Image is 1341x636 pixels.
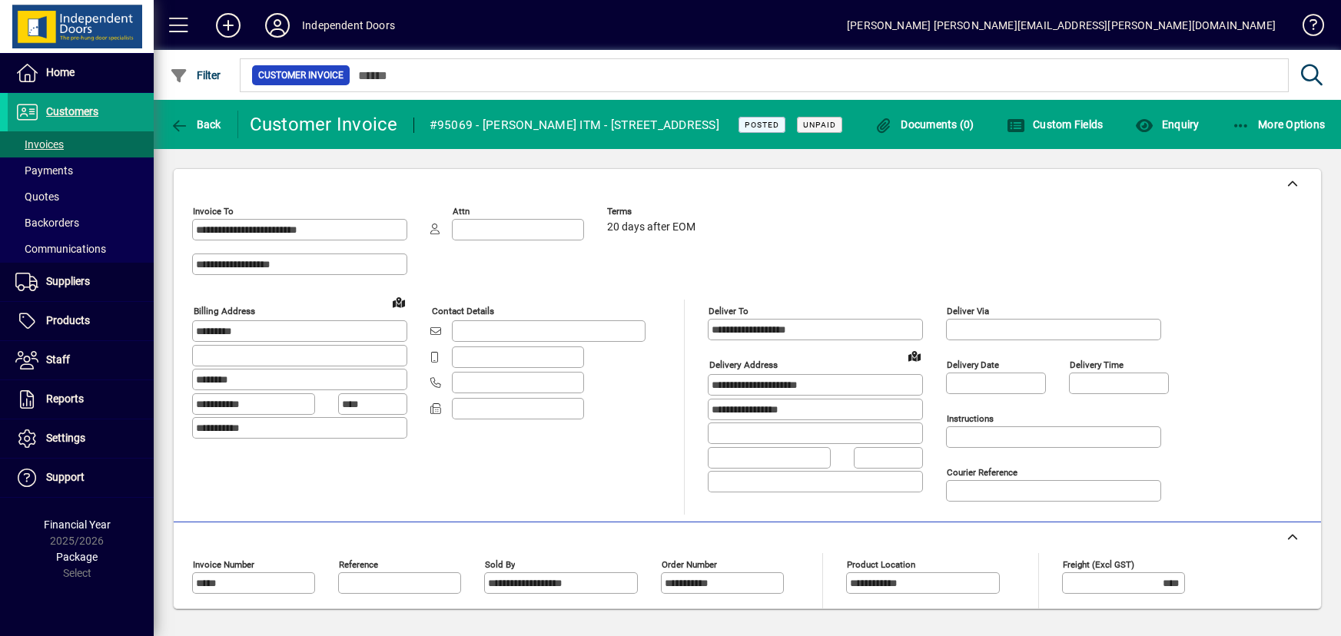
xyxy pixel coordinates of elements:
[46,432,85,444] span: Settings
[709,306,749,316] mat-label: Deliver To
[1131,111,1203,138] button: Enquiry
[8,419,154,458] a: Settings
[8,459,154,497] a: Support
[15,243,106,255] span: Communications
[1063,559,1134,570] mat-label: Freight (excl GST)
[871,111,978,138] button: Documents (0)
[170,118,221,131] span: Back
[607,207,699,217] span: Terms
[875,118,974,131] span: Documents (0)
[902,343,927,368] a: View on map
[607,221,695,234] span: 20 days after EOM
[15,138,64,151] span: Invoices
[803,120,836,130] span: Unpaid
[947,413,994,424] mat-label: Instructions
[387,290,411,314] a: View on map
[258,68,344,83] span: Customer Invoice
[46,105,98,118] span: Customers
[166,111,225,138] button: Back
[44,518,111,531] span: Financial Year
[56,551,98,563] span: Package
[430,113,719,137] div: #95069 - [PERSON_NAME] ITM - [STREET_ADDRESS]
[193,559,254,570] mat-label: Invoice number
[15,164,73,177] span: Payments
[1291,3,1322,53] a: Knowledge Base
[1003,111,1107,138] button: Custom Fields
[745,120,779,130] span: Posted
[46,353,70,366] span: Staff
[1007,118,1104,131] span: Custom Fields
[1228,111,1329,138] button: More Options
[1232,118,1326,131] span: More Options
[1135,118,1199,131] span: Enquiry
[302,13,395,38] div: Independent Doors
[8,263,154,301] a: Suppliers
[46,471,85,483] span: Support
[204,12,253,39] button: Add
[8,210,154,236] a: Backorders
[46,66,75,78] span: Home
[8,341,154,379] a: Staff
[46,275,90,287] span: Suppliers
[8,184,154,210] a: Quotes
[8,157,154,184] a: Payments
[170,69,221,81] span: Filter
[947,467,1017,478] mat-label: Courier Reference
[339,559,378,570] mat-label: Reference
[8,236,154,262] a: Communications
[453,206,470,217] mat-label: Attn
[485,559,515,570] mat-label: Sold by
[15,217,79,229] span: Backorders
[947,359,999,370] mat-label: Delivery date
[8,302,154,340] a: Products
[8,54,154,92] a: Home
[947,306,989,316] mat-label: Deliver via
[253,12,302,39] button: Profile
[15,190,59,203] span: Quotes
[662,559,717,570] mat-label: Order number
[8,131,154,157] a: Invoices
[8,380,154,419] a: Reports
[46,393,84,405] span: Reports
[154,111,238,138] app-page-header-button: Back
[166,61,225,89] button: Filter
[1070,359,1124,370] mat-label: Delivery time
[193,206,234,217] mat-label: Invoice To
[847,559,915,570] mat-label: Product location
[250,112,398,137] div: Customer Invoice
[46,314,90,326] span: Products
[847,13,1276,38] div: [PERSON_NAME] [PERSON_NAME][EMAIL_ADDRESS][PERSON_NAME][DOMAIN_NAME]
